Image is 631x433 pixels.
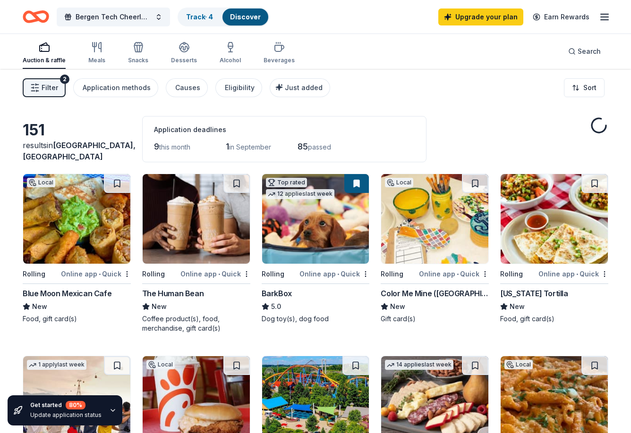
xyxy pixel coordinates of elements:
[142,314,250,333] div: Coffee product(s), food, merchandise, gift card(s)
[128,38,148,69] button: Snacks
[154,124,415,135] div: Application deadlines
[308,143,331,151] span: passed
[23,38,66,69] button: Auction & raffle
[527,8,595,25] a: Earn Rewards
[143,174,250,264] img: Image for The Human Bean
[27,360,86,370] div: 1 apply last week
[171,38,197,69] button: Desserts
[285,83,323,92] span: Just added
[270,78,330,97] button: Just added
[146,360,175,369] div: Local
[23,57,66,64] div: Auction & raffle
[175,82,200,93] div: Causes
[30,401,102,409] div: Get started
[166,78,208,97] button: Causes
[229,143,271,151] span: in September
[510,301,525,312] span: New
[42,82,58,93] span: Filter
[61,268,131,280] div: Online app Quick
[88,38,105,69] button: Meals
[23,140,131,162] div: results
[390,301,405,312] span: New
[576,270,578,278] span: •
[500,268,523,280] div: Rolling
[381,174,488,264] img: Image for Color Me Mine (Ridgewood)
[262,288,292,299] div: BarkBox
[262,174,370,324] a: Image for BarkBoxTop rated12 applieslast weekRollingOnline app•QuickBarkBox5.0Dog toy(s), dog food
[142,268,165,280] div: Rolling
[578,46,601,57] span: Search
[381,314,489,324] div: Gift card(s)
[457,270,459,278] span: •
[583,82,597,93] span: Sort
[154,142,159,151] span: 9
[230,13,261,21] a: Discover
[500,174,608,324] a: Image for California TortillaRollingOnline app•Quick[US_STATE] TortillaNewFood, gift card(s)
[23,78,66,97] button: Filter2
[271,301,281,312] span: 5.0
[381,174,489,324] a: Image for Color Me Mine (Ridgewood)LocalRollingOnline app•QuickColor Me Mine ([GEOGRAPHIC_DATA])N...
[186,13,213,21] a: Track· 4
[220,38,241,69] button: Alcohol
[60,75,69,84] div: 2
[142,174,250,333] a: Image for The Human BeanRollingOnline app•QuickThe Human BeanNewCoffee product(s), food, merchand...
[23,141,136,161] span: in
[30,411,102,419] div: Update application status
[381,288,489,299] div: Color Me Mine ([GEOGRAPHIC_DATA])
[23,121,131,140] div: 151
[385,360,453,370] div: 14 applies last week
[23,288,111,299] div: Blue Moon Mexican Cafe
[500,288,568,299] div: [US_STATE] Tortilla
[262,174,369,264] img: Image for BarkBox
[264,57,295,64] div: Beverages
[76,11,151,23] span: Bergen Tech Cheerleading
[32,301,47,312] span: New
[23,174,131,324] a: Image for Blue Moon Mexican CafeLocalRollingOnline app•QuickBlue Moon Mexican CafeNewFood, gift c...
[266,178,307,187] div: Top rated
[264,38,295,69] button: Beverages
[23,268,45,280] div: Rolling
[27,178,55,187] div: Local
[504,360,533,369] div: Local
[438,8,523,25] a: Upgrade your plan
[225,82,255,93] div: Eligibility
[99,270,101,278] span: •
[142,288,204,299] div: The Human Bean
[299,268,369,280] div: Online app Quick
[66,401,85,409] div: 80 %
[83,82,151,93] div: Application methods
[215,78,262,97] button: Eligibility
[501,174,608,264] img: Image for California Tortilla
[500,314,608,324] div: Food, gift card(s)
[266,189,334,199] div: 12 applies last week
[561,42,608,61] button: Search
[220,57,241,64] div: Alcohol
[419,268,489,280] div: Online app Quick
[23,174,130,264] img: Image for Blue Moon Mexican Cafe
[564,78,605,97] button: Sort
[152,301,167,312] span: New
[128,57,148,64] div: Snacks
[171,57,197,64] div: Desserts
[337,270,339,278] span: •
[385,178,413,187] div: Local
[178,8,269,26] button: Track· 4Discover
[180,268,250,280] div: Online app Quick
[538,268,608,280] div: Online app Quick
[226,142,229,151] span: 1
[23,6,49,28] a: Home
[57,8,170,26] button: Bergen Tech Cheerleading
[159,143,190,151] span: this month
[218,270,220,278] span: •
[381,268,403,280] div: Rolling
[298,142,308,151] span: 85
[23,314,131,324] div: Food, gift card(s)
[88,57,105,64] div: Meals
[73,78,158,97] button: Application methods
[23,141,136,161] span: [GEOGRAPHIC_DATA], [GEOGRAPHIC_DATA]
[262,268,284,280] div: Rolling
[262,314,370,324] div: Dog toy(s), dog food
